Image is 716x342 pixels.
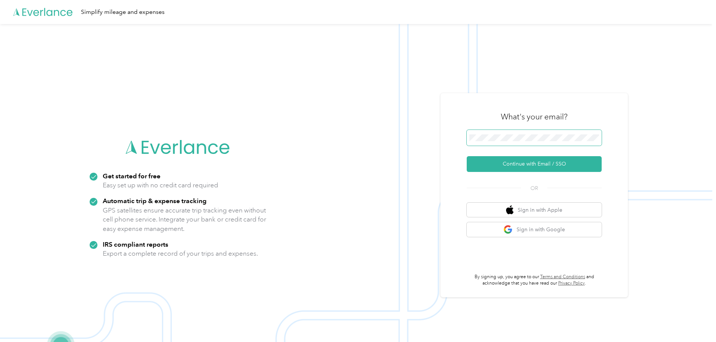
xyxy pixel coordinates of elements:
[467,222,602,237] button: google logoSign in with Google
[81,8,165,17] div: Simplify mileage and expenses
[103,197,207,205] strong: Automatic trip & expense tracking
[506,205,514,215] img: apple logo
[103,240,168,248] strong: IRS compliant reports
[103,172,160,180] strong: Get started for free
[467,203,602,217] button: apple logoSign in with Apple
[501,111,568,122] h3: What's your email?
[103,206,267,234] p: GPS satellites ensure accurate trip tracking even without cell phone service. Integrate your bank...
[558,280,585,286] a: Privacy Policy
[103,249,258,258] p: Export a complete record of your trips and expenses.
[103,181,218,190] p: Easy set up with no credit card required
[540,274,585,280] a: Terms and Conditions
[503,225,513,234] img: google logo
[467,274,602,287] p: By signing up, you agree to our and acknowledge that you have read our .
[521,184,547,192] span: OR
[467,156,602,172] button: Continue with Email / SSO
